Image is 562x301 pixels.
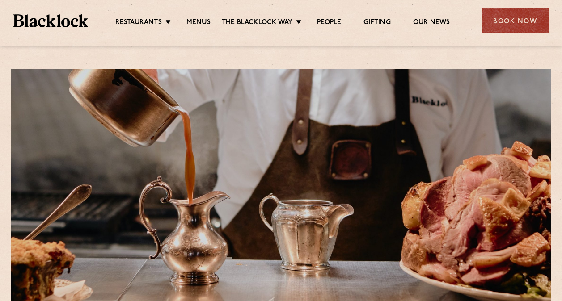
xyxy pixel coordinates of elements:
a: Menus [186,18,211,28]
a: Gifting [363,18,390,28]
a: Our News [413,18,450,28]
a: Restaurants [115,18,162,28]
a: The Blacklock Way [222,18,292,28]
img: BL_Textured_Logo-footer-cropped.svg [13,14,88,27]
a: People [317,18,341,28]
div: Book Now [482,8,549,33]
